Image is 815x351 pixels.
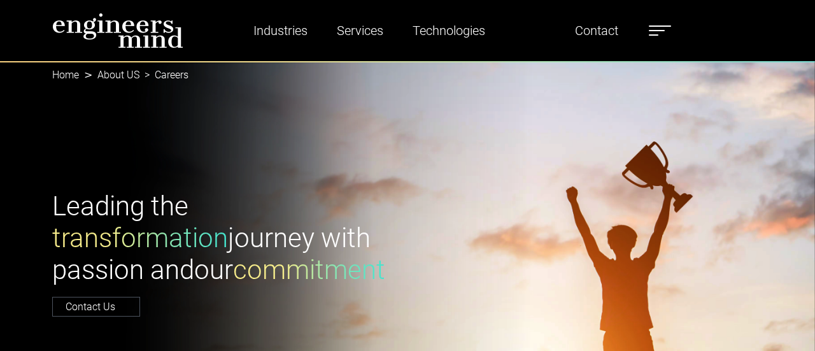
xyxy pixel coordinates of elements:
nav: breadcrumb [52,61,763,89]
img: logo [52,13,183,48]
h1: Leading the journey with passion and our [52,190,400,287]
a: Contact Us [52,297,140,317]
a: Industries [248,16,313,45]
span: commitment [233,254,385,285]
span: transformation [52,222,228,254]
a: Home [52,69,79,81]
a: About US [97,69,139,81]
a: Services [332,16,388,45]
a: Contact [570,16,623,45]
li: Careers [139,68,188,83]
a: Technologies [407,16,490,45]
